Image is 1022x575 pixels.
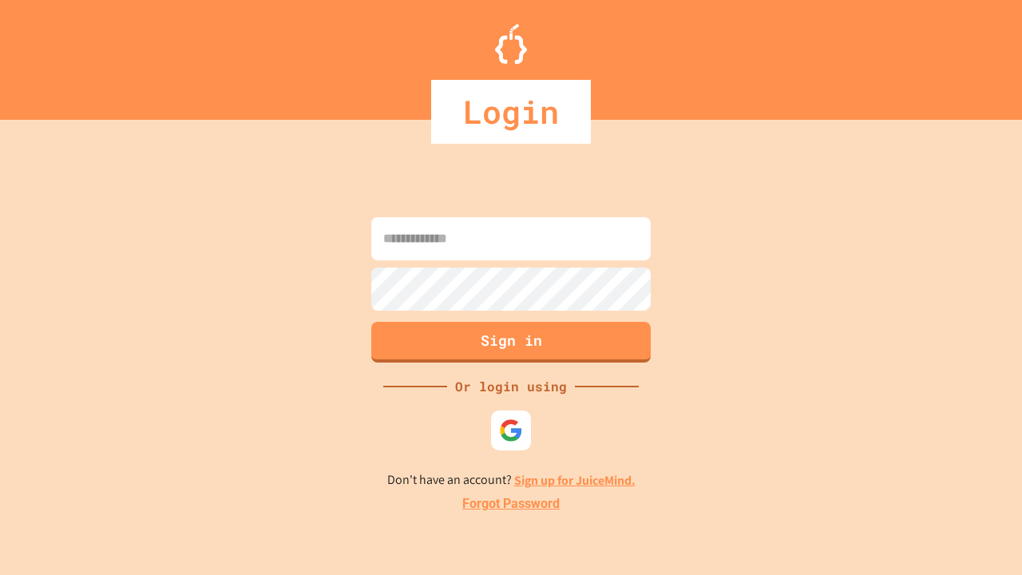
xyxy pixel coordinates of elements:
[462,494,560,514] a: Forgot Password
[387,470,636,490] p: Don't have an account?
[955,511,1006,559] iframe: chat widget
[889,442,1006,510] iframe: chat widget
[431,80,591,144] div: Login
[447,377,575,396] div: Or login using
[514,472,636,489] a: Sign up for JuiceMind.
[371,322,651,363] button: Sign in
[499,418,523,442] img: google-icon.svg
[495,24,527,64] img: Logo.svg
